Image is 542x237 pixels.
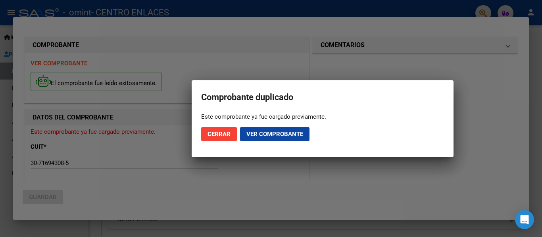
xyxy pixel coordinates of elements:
[208,131,231,138] span: Cerrar
[515,210,534,229] div: Open Intercom Messenger
[240,127,309,141] button: Ver comprobante
[246,131,303,138] span: Ver comprobante
[201,127,237,141] button: Cerrar
[201,90,444,105] h2: Comprobante duplicado
[201,113,444,121] div: Este comprobante ya fue cargado previamente.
